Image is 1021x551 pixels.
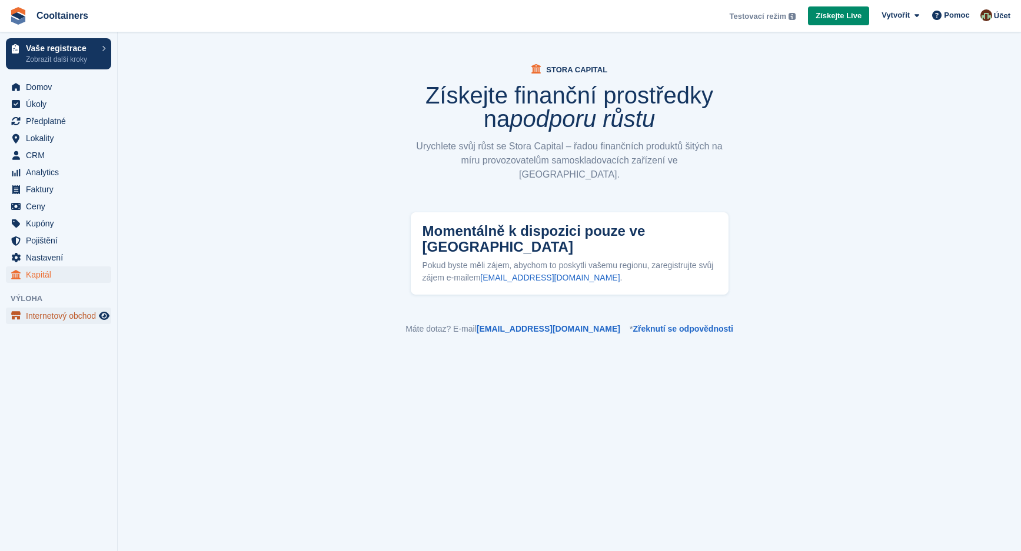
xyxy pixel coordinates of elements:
span: Stora Capital [546,65,607,74]
a: Náhled obchodu [97,309,111,323]
a: menu [6,130,111,146]
span: Kapitál [26,266,97,283]
h2: Momentálně k dispozici pouze ve [GEOGRAPHIC_DATA] [423,223,711,255]
span: Získejte Live [816,10,862,22]
h1: Získejte finanční prostředky na [411,84,729,131]
a: menu [6,249,111,266]
span: Faktury [26,181,97,198]
a: Získejte Live [808,6,869,26]
span: Úkoly [26,96,97,112]
p: Pokud byste měli zájem, abychom to poskytli vašemu regionu, zaregistrujte svůj zájem e-mailem . [423,259,717,284]
span: Pomoc [944,9,969,21]
a: menu [6,96,111,112]
span: Analytics [26,164,97,181]
a: menu [6,266,111,283]
a: menu [6,147,111,163]
span: Výloha [11,293,117,305]
img: stora-icon-8386f47178a22dfd0bd8f6a31ec36ba5ce8667c1dd55bd0f319d3a0aa187defe.svg [9,7,27,25]
p: Zobrazit další kroky [26,54,96,65]
span: Nastavení [26,249,97,266]
a: menu [6,164,111,181]
span: Testovací režim [730,11,787,22]
span: Ceny [26,198,97,215]
span: Internetový obchod [26,308,97,324]
a: menu [6,181,111,198]
p: Vaše registrace [26,44,96,52]
a: Vaše registrace Zobrazit další kroky [6,38,111,69]
a: Zřeknutí se odpovědnosti [633,324,733,333]
span: Lokality [26,130,97,146]
a: Cooltainers [32,6,93,25]
a: menu [6,79,111,95]
a: [EMAIL_ADDRESS][DOMAIN_NAME] [480,273,620,282]
a: menu [6,232,111,249]
span: CRM [26,147,97,163]
img: Tomáš Lichtenberg [980,9,992,21]
span: Účet [994,10,1010,22]
span: Vytvořit [882,9,910,21]
a: menu [6,308,111,324]
i: podporu růstu [510,106,655,132]
span: Domov [26,79,97,95]
a: menu [6,215,111,232]
img: icon-info-grey-7440780725fd019a000dd9b08b2336e03edf1995a4989e88bcd33f0948082b44.svg [789,13,796,20]
a: menu [6,198,111,215]
span: Kupóny [26,215,97,232]
p: Urychlete svůj růst se Stora Capital – řadou finančních produktů šitých na míru provozovatelům sa... [411,139,729,182]
a: [EMAIL_ADDRESS][DOMAIN_NAME] [477,324,620,333]
a: menu [6,113,111,129]
p: Máte dotaz? E-mail * [135,323,1003,335]
span: Pojištění [26,232,97,249]
span: Předplatné [26,113,97,129]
